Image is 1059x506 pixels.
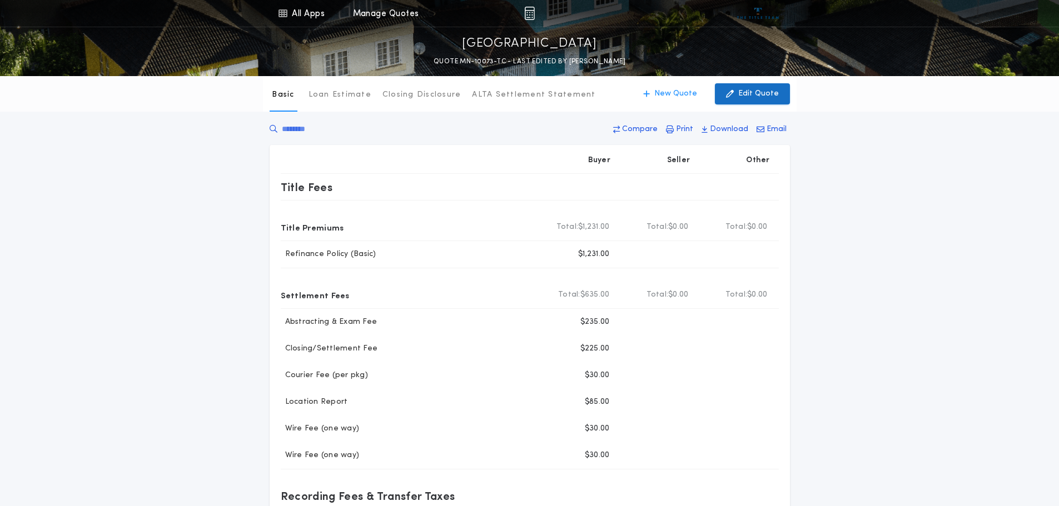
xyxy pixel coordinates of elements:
[668,222,688,233] span: $0.00
[738,88,779,99] p: Edit Quote
[281,249,376,260] p: Refinance Policy (Basic)
[676,124,693,135] p: Print
[663,119,697,139] button: Print
[281,487,455,505] p: Recording Fees & Transfer Taxes
[747,289,767,300] span: $0.00
[622,124,658,135] p: Compare
[647,289,669,300] b: Total:
[272,89,294,101] p: Basic
[698,119,752,139] button: Download
[585,397,610,408] p: $85.00
[585,450,610,461] p: $30.00
[753,119,790,139] button: Email
[737,8,779,19] img: vs-icon
[524,7,535,20] img: img
[281,317,377,328] p: Abstracting & Exam Fee
[767,124,787,135] p: Email
[578,222,609,233] span: $1,231.00
[580,343,610,354] p: $225.00
[556,222,579,233] b: Total:
[462,35,597,53] p: [GEOGRAPHIC_DATA]
[747,222,767,233] span: $0.00
[281,397,348,408] p: Location Report
[281,286,350,304] p: Settlement Fees
[281,423,360,434] p: Wire Fee (one way)
[281,218,344,236] p: Title Premiums
[647,222,669,233] b: Total:
[725,289,748,300] b: Total:
[746,155,769,166] p: Other
[667,155,690,166] p: Seller
[281,450,360,461] p: Wire Fee (one way)
[472,89,595,101] p: ALTA Settlement Statement
[710,124,748,135] p: Download
[382,89,461,101] p: Closing Disclosure
[588,155,610,166] p: Buyer
[585,370,610,381] p: $30.00
[580,289,610,300] span: $635.00
[558,289,580,300] b: Total:
[309,89,371,101] p: Loan Estimate
[580,317,610,328] p: $235.00
[668,289,688,300] span: $0.00
[632,83,708,104] button: New Quote
[715,83,790,104] button: Edit Quote
[610,119,661,139] button: Compare
[281,370,368,381] p: Courier Fee (per pkg)
[578,249,609,260] p: $1,231.00
[281,343,378,354] p: Closing/Settlement Fee
[654,88,697,99] p: New Quote
[281,178,333,196] p: Title Fees
[585,423,610,434] p: $30.00
[434,56,625,67] p: QUOTE MN-10073-TC - LAST EDITED BY [PERSON_NAME]
[725,222,748,233] b: Total:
